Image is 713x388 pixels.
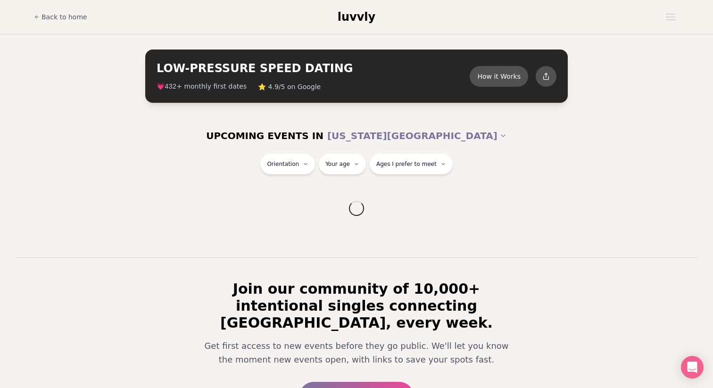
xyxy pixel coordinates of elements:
[470,66,528,87] button: How it Works
[157,61,470,76] h2: LOW-PRESSURE SPEED DATING
[327,125,507,146] button: [US_STATE][GEOGRAPHIC_DATA]
[338,10,375,24] span: luvvly
[338,9,375,25] a: luvvly
[206,129,323,142] span: UPCOMING EVENTS IN
[260,154,315,174] button: Orientation
[41,12,87,22] span: Back to home
[191,281,522,331] h2: Join our community of 10,000+ intentional singles connecting [GEOGRAPHIC_DATA], every week.
[267,160,299,168] span: Orientation
[34,8,87,26] a: Back to home
[165,83,176,91] span: 432
[370,154,453,174] button: Ages I prefer to meet
[319,154,366,174] button: Your age
[376,160,437,168] span: Ages I prefer to meet
[157,82,247,91] span: 💗 + monthly first dates
[258,82,321,91] span: ⭐ 4.9/5 on Google
[681,356,704,379] div: Open Intercom Messenger
[198,339,515,367] p: Get first access to new events before they go public. We'll let you know the moment new events op...
[662,10,679,24] button: Open menu
[325,160,350,168] span: Your age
